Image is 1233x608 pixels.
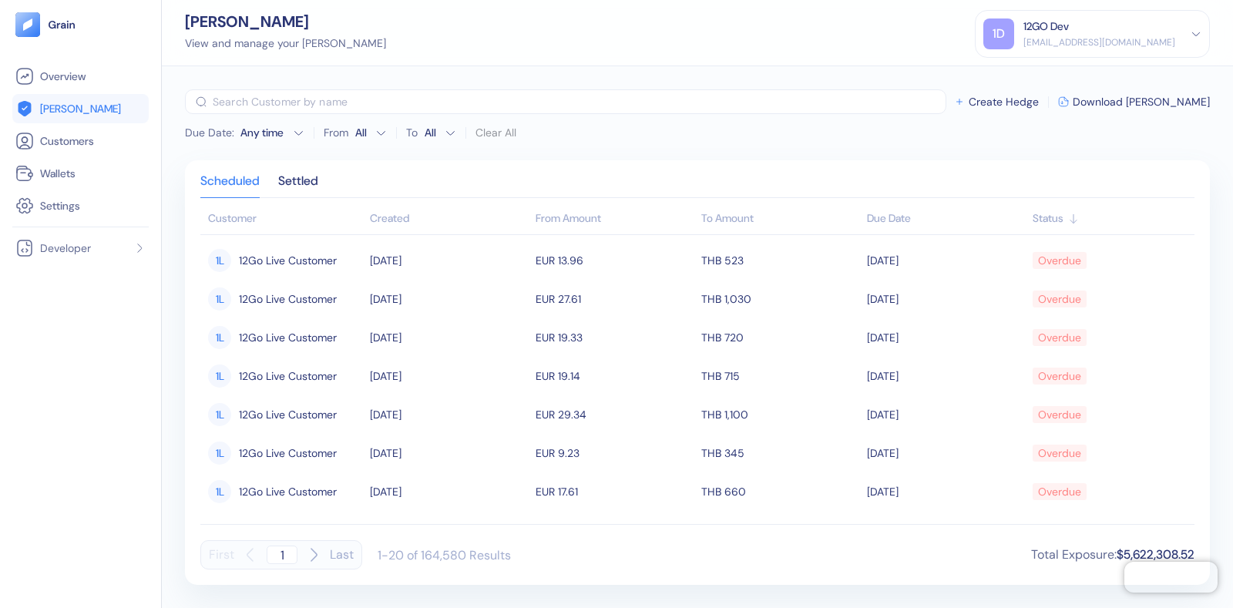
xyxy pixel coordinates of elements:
[697,357,863,395] td: THB 715
[15,132,146,150] a: Customers
[239,479,337,505] span: 12Go Live Customer
[697,511,863,549] td: THB 340
[185,35,386,52] div: View and manage your [PERSON_NAME]
[366,434,532,472] td: [DATE]
[421,120,456,145] button: To
[200,176,260,197] div: Scheduled
[697,395,863,434] td: THB 1,100
[239,363,337,389] span: 12Go Live Customer
[1124,562,1218,593] iframe: Chatra live chat
[532,241,697,280] td: EUR 13.96
[1023,18,1069,35] div: 12GO Dev
[40,133,94,149] span: Customers
[185,125,234,140] span: Due Date :
[366,241,532,280] td: [DATE]
[954,96,1039,107] button: Create Hedge
[366,318,532,357] td: [DATE]
[278,176,318,197] div: Settled
[15,12,40,37] img: logo-tablet-V2.svg
[208,287,231,311] div: 1L
[532,472,697,511] td: EUR 17.61
[239,517,337,543] span: 12Go Live Customer
[697,472,863,511] td: THB 660
[208,326,231,349] div: 1L
[48,19,76,30] img: logo
[532,204,697,235] th: From Amount
[532,318,697,357] td: EUR 19.33
[532,280,697,318] td: EUR 27.61
[697,318,863,357] td: THB 720
[863,472,1029,511] td: [DATE]
[697,204,863,235] th: To Amount
[378,547,511,563] div: 1-20 of 164,580 Results
[370,210,528,227] div: Sort ascending
[863,357,1029,395] td: [DATE]
[208,403,231,426] div: 1L
[863,318,1029,357] td: [DATE]
[1038,479,1081,505] div: Overdue
[208,442,231,465] div: 1L
[1023,35,1175,49] div: [EMAIL_ADDRESS][DOMAIN_NAME]
[15,99,146,118] a: [PERSON_NAME]
[1038,247,1081,274] div: Overdue
[366,357,532,395] td: [DATE]
[1031,546,1194,564] div: Total Exposure :
[208,480,231,503] div: 1L
[969,96,1039,107] span: Create Hedge
[697,434,863,472] td: THB 345
[1038,401,1081,428] div: Overdue
[324,127,348,138] label: From
[239,324,337,351] span: 12Go Live Customer
[185,125,304,140] button: Due Date:Any time
[863,241,1029,280] td: [DATE]
[208,249,231,272] div: 1L
[366,280,532,318] td: [DATE]
[1117,546,1194,563] span: $5,622,308.52
[983,18,1014,49] div: 1D
[366,511,532,549] td: [DATE]
[239,401,337,428] span: 12Go Live Customer
[1073,96,1210,107] span: Download [PERSON_NAME]
[366,395,532,434] td: [DATE]
[213,89,946,114] input: Search Customer by name
[351,120,387,145] button: From
[1033,210,1187,227] div: Sort ascending
[40,69,86,84] span: Overview
[15,67,146,86] a: Overview
[1038,324,1081,351] div: Overdue
[863,395,1029,434] td: [DATE]
[406,127,418,138] label: To
[40,240,91,256] span: Developer
[867,210,1025,227] div: Sort ascending
[532,395,697,434] td: EUR 29.34
[1058,96,1210,107] button: Download [PERSON_NAME]
[40,198,80,213] span: Settings
[330,540,354,569] button: Last
[863,434,1029,472] td: [DATE]
[40,101,121,116] span: [PERSON_NAME]
[1038,286,1081,312] div: Overdue
[208,364,231,388] div: 1L
[532,434,697,472] td: EUR 9.23
[1038,440,1081,466] div: Overdue
[239,247,337,274] span: 12Go Live Customer
[209,540,234,569] button: First
[15,197,146,215] a: Settings
[863,511,1029,549] td: [DATE]
[15,164,146,183] a: Wallets
[366,472,532,511] td: [DATE]
[863,280,1029,318] td: [DATE]
[1038,363,1081,389] div: Overdue
[239,286,337,312] span: 12Go Live Customer
[40,166,76,181] span: Wallets
[185,14,386,29] div: [PERSON_NAME]
[697,280,863,318] td: THB 1,030
[239,440,337,466] span: 12Go Live Customer
[532,357,697,395] td: EUR 19.14
[532,511,697,549] td: EUR 9.1
[240,125,287,140] div: Any time
[697,241,863,280] td: THB 523
[1038,517,1081,543] div: Overdue
[200,204,366,235] th: Customer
